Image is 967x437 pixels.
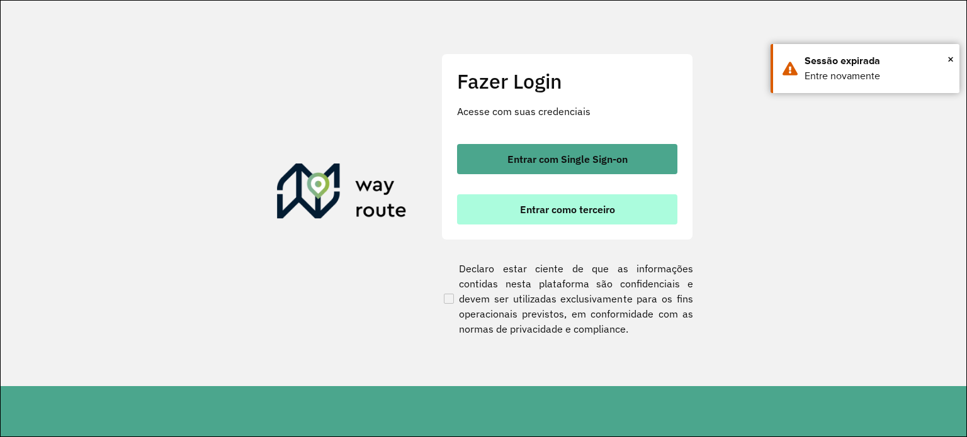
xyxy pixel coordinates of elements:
button: Close [947,50,954,69]
p: Acesse com suas credenciais [457,104,677,119]
label: Declaro estar ciente de que as informações contidas nesta plataforma são confidenciais e devem se... [441,261,693,336]
span: Entrar com Single Sign-on [507,154,628,164]
div: Sessão expirada [805,53,950,69]
span: Entrar como terceiro [520,204,615,214]
span: × [947,50,954,69]
img: Roteirizador AmbevTech [277,163,407,224]
h2: Fazer Login [457,69,677,93]
button: button [457,144,677,174]
button: button [457,194,677,224]
div: Entre novamente [805,69,950,84]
